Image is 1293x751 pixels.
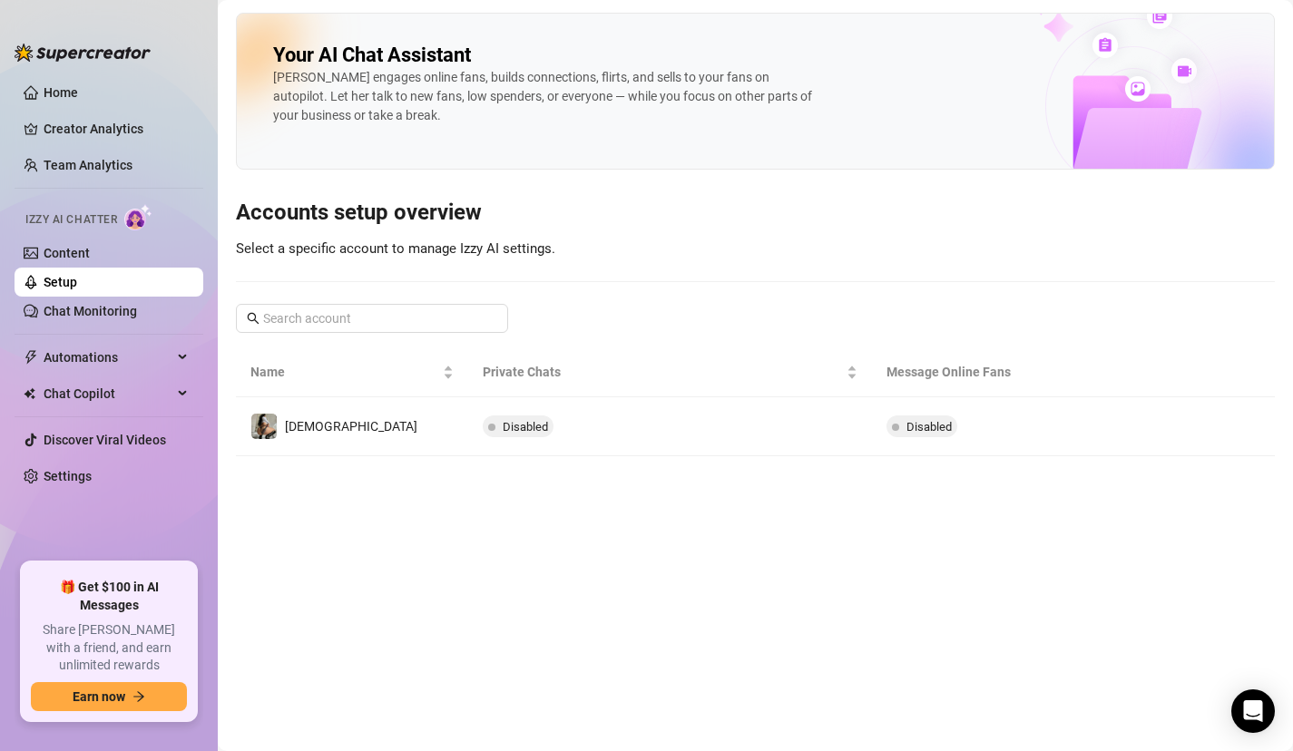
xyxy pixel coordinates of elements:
img: Chat Copilot [24,387,35,400]
a: Setup [44,275,77,289]
span: Earn now [73,689,125,704]
a: Discover Viral Videos [44,433,166,447]
img: AI Chatter [124,204,152,230]
a: Settings [44,469,92,483]
th: Message Online Fans [872,347,1141,397]
span: Izzy AI Chatter [25,211,117,229]
th: Private Chats [468,347,871,397]
span: Private Chats [483,362,842,382]
h3: Accounts setup overview [236,199,1275,228]
a: Chat Monitoring [44,304,137,318]
img: logo-BBDzfeDw.svg [15,44,151,62]
span: Automations [44,343,172,372]
input: Search account [263,308,483,328]
img: Goddess [251,414,277,439]
span: Chat Copilot [44,379,172,408]
span: Select a specific account to manage Izzy AI settings. [236,240,555,257]
span: Name [250,362,439,382]
a: Team Analytics [44,158,132,172]
a: Creator Analytics [44,114,189,143]
button: Earn nowarrow-right [31,682,187,711]
h2: Your AI Chat Assistant [273,43,471,68]
span: Disabled [503,420,548,434]
span: Disabled [906,420,952,434]
span: [DEMOGRAPHIC_DATA] [285,419,417,434]
a: Home [44,85,78,100]
span: Share [PERSON_NAME] with a friend, and earn unlimited rewards [31,621,187,675]
span: arrow-right [132,690,145,703]
a: Content [44,246,90,260]
span: search [247,312,260,325]
span: thunderbolt [24,350,38,365]
span: 🎁 Get $100 in AI Messages [31,579,187,614]
div: Open Intercom Messenger [1231,689,1275,733]
div: [PERSON_NAME] engages online fans, builds connections, flirts, and sells to your fans on autopilo... [273,68,818,125]
th: Name [236,347,468,397]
